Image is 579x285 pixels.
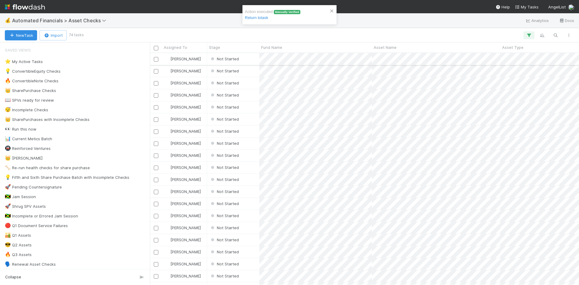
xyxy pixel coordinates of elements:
[210,116,239,122] div: Not Started
[170,177,201,182] span: [PERSON_NAME]
[165,56,169,61] img: avatar_99e80e95-8f0d-4917-ae3c-b5dad577a2b5.png
[170,81,201,85] span: [PERSON_NAME]
[210,237,239,242] span: Not Started
[154,274,158,279] input: Toggle Row Selected
[210,274,239,278] span: Not Started
[164,237,201,243] div: [PERSON_NAME]
[210,201,239,206] span: Not Started
[210,141,239,146] span: Not Started
[525,17,549,24] a: Analytics
[210,177,239,182] span: Not Started
[154,166,158,170] input: Toggle Row Selected
[170,117,201,122] span: [PERSON_NAME]
[170,201,201,206] span: [PERSON_NAME]
[164,92,201,98] div: [PERSON_NAME]
[5,117,11,122] span: 👑
[548,5,566,9] span: AngelList
[210,261,239,267] div: Not Started
[5,213,11,218] span: 🇯🇲
[210,104,239,110] div: Not Started
[154,141,158,146] input: Toggle Row Selected
[210,93,239,97] span: Not Started
[164,261,201,267] div: [PERSON_NAME]
[170,261,201,266] span: [PERSON_NAME]
[261,44,282,50] span: Fund Name
[170,153,201,158] span: [PERSON_NAME]
[5,194,11,199] span: 🇯🇲
[5,44,31,56] span: Saved Views
[5,59,11,64] span: ⭐
[330,8,334,14] button: close
[164,188,201,195] div: [PERSON_NAME]
[165,189,169,194] img: avatar_99e80e95-8f0d-4917-ae3c-b5dad577a2b5.png
[210,213,239,218] span: Not Started
[210,249,239,254] span: Not Started
[164,80,201,86] div: [PERSON_NAME]
[210,153,239,158] span: Not Started
[165,117,169,122] img: avatar_99e80e95-8f0d-4917-ae3c-b5dad577a2b5.png
[5,77,59,85] div: ConvertibleNote Checks
[210,129,239,134] span: Not Started
[5,233,11,238] span: 🏜️
[5,232,31,239] div: Q1 Assets
[170,237,201,242] span: [PERSON_NAME]
[5,241,32,249] div: Q2 Assets
[559,17,574,24] a: Docs
[5,2,45,12] img: logo-inverted-e16ddd16eac7371096b0.svg
[210,201,239,207] div: Not Started
[164,225,201,231] div: [PERSON_NAME]
[154,226,158,230] input: Toggle Row Selected
[210,56,239,62] div: Not Started
[5,175,11,180] span: 💡
[170,165,201,170] span: [PERSON_NAME]
[165,68,169,73] img: avatar_99e80e95-8f0d-4917-ae3c-b5dad577a2b5.png
[164,273,201,279] div: [PERSON_NAME]
[170,105,201,109] span: [PERSON_NAME]
[5,126,11,131] span: 👀
[5,164,90,172] div: Re-run health checks for share purchase
[5,261,11,267] span: 🗣️
[170,68,201,73] span: [PERSON_NAME]
[5,136,11,141] span: 📊
[274,10,300,14] span: Manually Verified
[164,213,201,219] div: [PERSON_NAME]
[5,106,48,114] div: Incomplete Checks
[165,153,169,158] img: avatar_99e80e95-8f0d-4917-ae3c-b5dad577a2b5.png
[374,44,397,50] span: Asset Name
[210,140,239,146] div: Not Started
[154,93,158,98] input: Toggle Row Selected
[5,251,32,258] div: Q3 Assets
[210,225,239,231] div: Not Started
[5,145,51,152] div: Reinforced Ventures
[170,56,201,61] span: [PERSON_NAME]
[5,183,62,191] div: Pending Countersignature
[164,152,201,158] div: [PERSON_NAME]
[165,261,169,266] img: avatar_99e80e95-8f0d-4917-ae3c-b5dad577a2b5.png
[154,154,158,158] input: Toggle Row Selected
[5,193,36,201] div: Jam Session
[5,68,11,74] span: 💡
[154,250,158,255] input: Toggle Row Selected
[210,68,239,73] span: Not Started
[5,30,37,40] button: NewTask
[164,140,201,146] div: [PERSON_NAME]
[170,225,201,230] span: [PERSON_NAME]
[5,252,11,257] span: 🔥
[210,128,239,134] div: Not Started
[170,189,201,194] span: [PERSON_NAME]
[515,4,539,10] a: My Tasks
[154,81,158,86] input: Toggle Row Selected
[154,202,158,206] input: Toggle Row Selected
[5,146,11,151] span: 🚇
[5,116,90,123] div: SharePurchases with Incomplete Checks
[164,164,201,170] div: [PERSON_NAME]
[164,201,201,207] div: [PERSON_NAME]
[164,56,201,62] div: [PERSON_NAME]
[210,68,239,74] div: Not Started
[164,176,201,182] div: [PERSON_NAME]
[5,107,11,112] span: 😴
[170,93,201,97] span: [PERSON_NAME]
[164,68,201,74] div: [PERSON_NAME]
[170,129,201,134] span: [PERSON_NAME]
[210,92,239,98] div: Not Started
